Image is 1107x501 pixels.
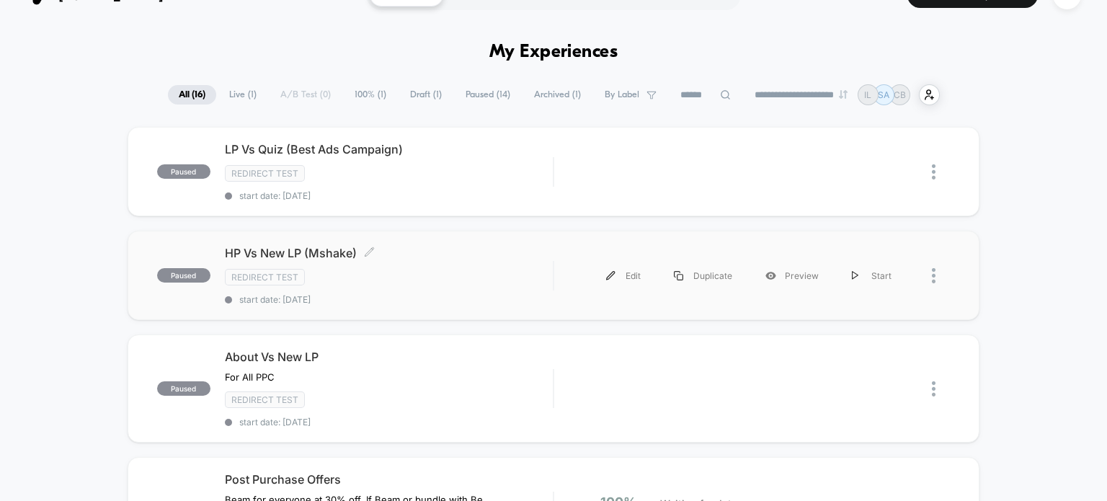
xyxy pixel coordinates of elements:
[489,42,618,63] h1: My Experiences
[878,89,889,100] p: SA
[835,260,908,292] div: Start
[932,381,935,396] img: close
[225,165,305,182] span: Redirect Test
[864,89,871,100] p: IL
[225,294,553,305] span: start date: [DATE]
[157,381,210,396] span: paused
[399,85,453,105] span: Draft ( 1 )
[605,89,639,100] span: By Label
[225,246,553,260] span: HP Vs New LP (Mshake)
[225,350,553,364] span: About Vs New LP
[606,271,615,280] img: menu
[225,417,553,427] span: start date: [DATE]
[932,164,935,179] img: close
[749,260,835,292] div: Preview
[168,85,216,105] span: All ( 16 )
[932,268,935,283] img: close
[225,391,305,408] span: Redirect Test
[674,271,683,280] img: menu
[657,260,749,292] div: Duplicate
[225,269,305,285] span: Redirect Test
[225,472,553,487] span: Post Purchase Offers
[894,89,906,100] p: CB
[225,142,553,156] span: LP Vs Quiz (Best Ads Campaign)
[590,260,657,292] div: Edit
[839,90,848,99] img: end
[852,271,859,280] img: menu
[218,85,267,105] span: Live ( 1 )
[157,164,210,179] span: paused
[225,190,553,201] span: start date: [DATE]
[225,371,275,383] span: For All PPC
[523,85,592,105] span: Archived ( 1 )
[344,85,397,105] span: 100% ( 1 )
[455,85,521,105] span: Paused ( 14 )
[157,268,210,283] span: paused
